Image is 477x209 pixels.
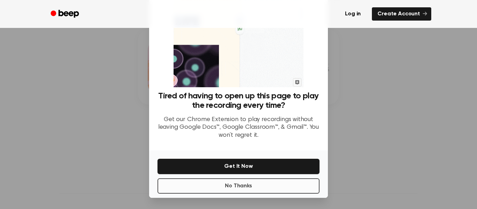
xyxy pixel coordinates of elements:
[372,7,431,21] a: Create Account
[338,6,368,22] a: Log in
[157,178,320,194] button: No Thanks
[157,91,320,110] h3: Tired of having to open up this page to play the recording every time?
[46,7,85,21] a: Beep
[157,116,320,140] p: Get our Chrome Extension to play recordings without leaving Google Docs™, Google Classroom™, & Gm...
[157,159,320,174] button: Get It Now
